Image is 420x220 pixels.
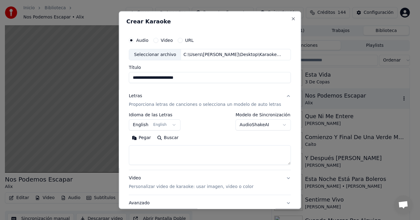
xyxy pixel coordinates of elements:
[129,66,291,70] label: Título
[129,170,291,195] button: VideoPersonalizar video de karaoke: usar imagen, video o color
[236,113,291,117] label: Modelo de Sincronización
[126,19,293,24] h2: Crear Karaoke
[181,52,286,58] div: C:\Users\[PERSON_NAME]\Desktop\Karaokes\_Listos\[PERSON_NAME] - Nos Podemos Escapar.wav
[129,49,181,60] div: Seleccionar archivo
[129,102,281,108] p: Proporciona letras de canciones o selecciona un modelo de auto letras
[161,38,173,42] label: Video
[185,38,194,42] label: URL
[129,113,291,170] div: LetrasProporciona letras de canciones o selecciona un modelo de auto letras
[129,93,142,99] div: Letras
[129,88,291,113] button: LetrasProporciona letras de canciones o selecciona un modelo de auto letras
[129,175,253,190] div: Video
[129,113,180,117] label: Idioma de las Letras
[136,38,149,42] label: Audio
[129,195,291,211] button: Avanzado
[154,133,182,143] button: Buscar
[129,133,154,143] button: Pegar
[129,184,253,190] p: Personalizar video de karaoke: usar imagen, video o color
